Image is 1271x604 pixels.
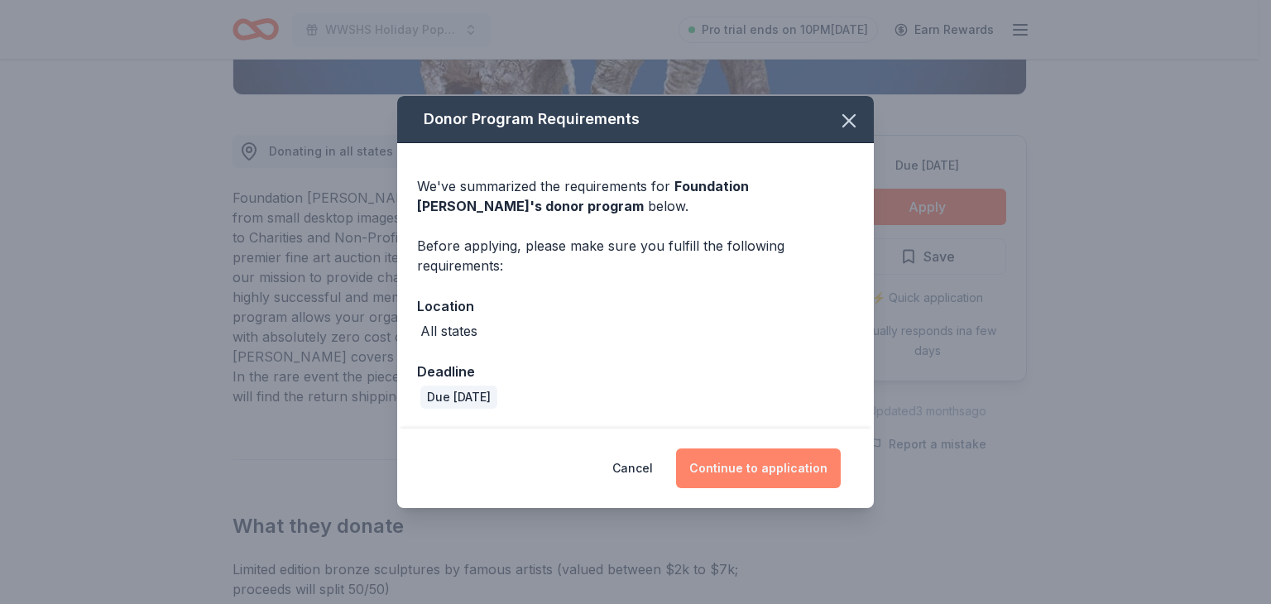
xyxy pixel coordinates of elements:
div: Location [417,295,854,317]
div: Due [DATE] [420,386,497,409]
button: Continue to application [676,448,841,488]
div: All states [420,321,477,341]
div: We've summarized the requirements for below. [417,176,854,216]
button: Cancel [612,448,653,488]
div: Before applying, please make sure you fulfill the following requirements: [417,236,854,276]
div: Donor Program Requirements [397,96,874,143]
div: Deadline [417,361,854,382]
